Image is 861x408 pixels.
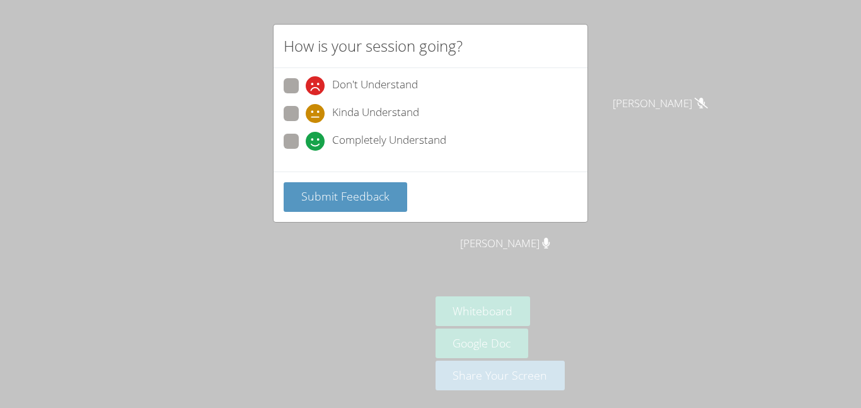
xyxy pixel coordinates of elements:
[301,189,390,204] span: Submit Feedback
[284,35,463,57] h2: How is your session going?
[332,76,418,95] span: Don't Understand
[332,132,446,151] span: Completely Understand
[332,104,419,123] span: Kinda Understand
[284,182,407,212] button: Submit Feedback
